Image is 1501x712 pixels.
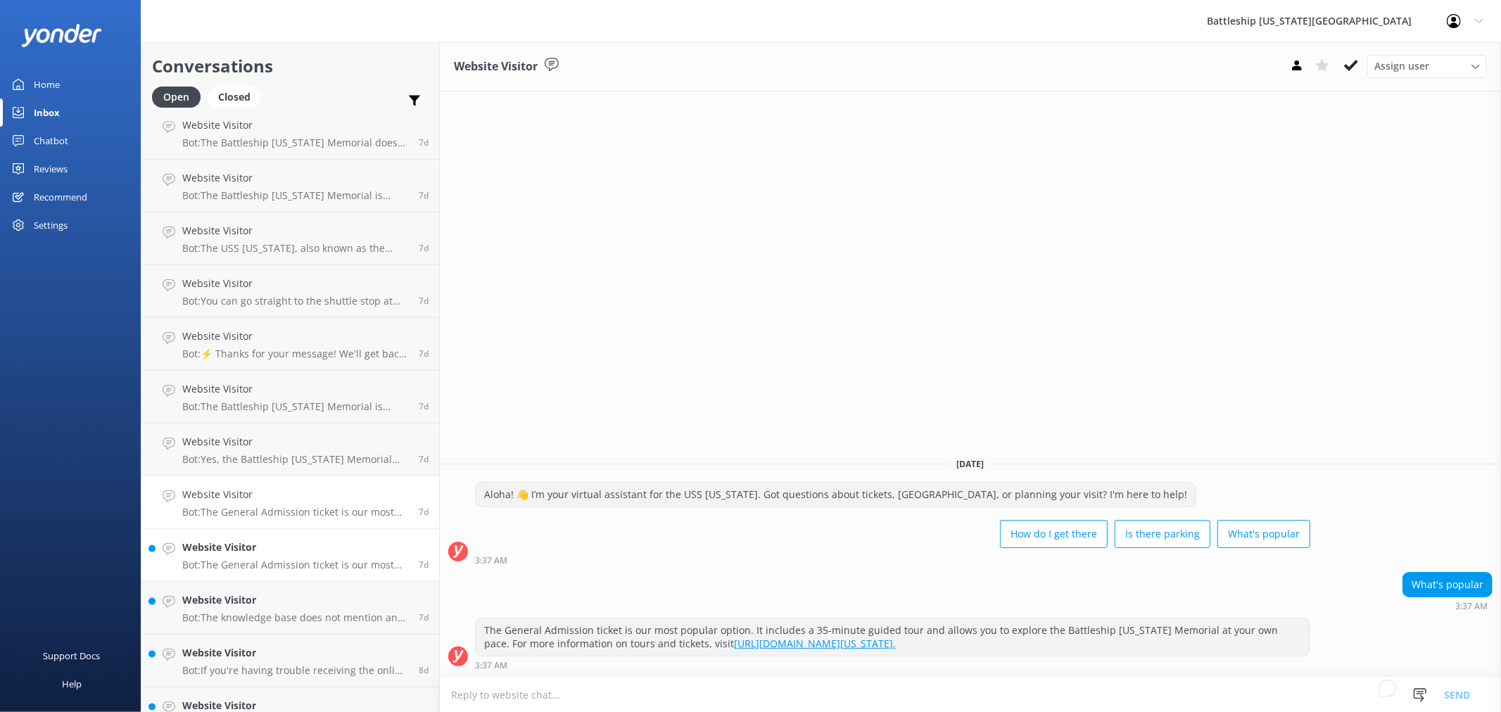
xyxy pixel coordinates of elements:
[475,555,1310,565] div: Sep 09 2025 03:37am (UTC -10:00) Pacific/Honolulu
[949,458,993,470] span: [DATE]
[1455,602,1488,611] strong: 3:37 AM
[141,424,439,476] a: Website VisitorBot:Yes, the Battleship [US_STATE] Memorial offers private events, which can inclu...
[44,642,101,670] div: Support Docs
[182,400,408,413] p: Bot: The Battleship [US_STATE] Memorial is located on an active U.S. Navy base and can be accesse...
[182,223,408,239] h4: Website Visitor
[1000,520,1108,548] button: How do I get there
[21,24,102,47] img: yonder-white-logo.png
[34,155,68,183] div: Reviews
[141,371,439,424] a: Website VisitorBot:The Battleship [US_STATE] Memorial is located on an active U.S. Navy base and ...
[182,487,408,502] h4: Website Visitor
[182,381,408,397] h4: Website Visitor
[141,529,439,582] a: Website VisitorBot:The General Admission ticket is our most popular option. It includes a 35-minu...
[182,295,408,307] p: Bot: You can go straight to the shuttle stop at the [GEOGRAPHIC_DATA]. Printed tickets are not re...
[141,212,439,265] a: Website VisitorBot:The USS [US_STATE], also known as the [PERSON_NAME], served in several wars: -...
[34,127,68,155] div: Chatbot
[454,58,538,76] h3: Website Visitor
[152,87,201,108] div: Open
[419,295,429,307] span: Sep 09 2025 08:35am (UTC -10:00) Pacific/Honolulu
[34,98,60,127] div: Inbox
[182,242,408,255] p: Bot: The USS [US_STATE], also known as the [PERSON_NAME], served in several wars: - **World War I...
[1115,520,1210,548] button: Is there parking
[1402,601,1493,611] div: Sep 09 2025 03:37am (UTC -10:00) Pacific/Honolulu
[182,136,408,149] p: Bot: The Battleship [US_STATE] Memorial does not offer promo codes or discounts for online purcha...
[182,506,408,519] p: Bot: The General Admission ticket is our most popular option. It includes a 35-minute guided tour...
[182,559,408,571] p: Bot: The General Admission ticket is our most popular option. It includes a 35-minute guided tour...
[141,582,439,635] a: Website VisitorBot:The knowledge base does not mention any discounts for AAA or AARP members at t...
[208,87,261,108] div: Closed
[182,540,408,555] h4: Website Visitor
[182,453,408,466] p: Bot: Yes, the Battleship [US_STATE] Memorial offers private events, which can include tours. For ...
[182,645,408,661] h4: Website Visitor
[419,611,429,623] span: Sep 08 2025 05:52pm (UTC -10:00) Pacific/Honolulu
[34,183,87,211] div: Recommend
[476,618,1310,656] div: The General Admission ticket is our most popular option. It includes a 35-minute guided tour and ...
[182,276,408,291] h4: Website Visitor
[182,434,408,450] h4: Website Visitor
[419,348,429,360] span: Sep 09 2025 07:52am (UTC -10:00) Pacific/Honolulu
[419,559,429,571] span: Sep 09 2025 03:35am (UTC -10:00) Pacific/Honolulu
[182,592,408,608] h4: Website Visitor
[34,70,60,98] div: Home
[475,660,1310,670] div: Sep 09 2025 03:37am (UTC -10:00) Pacific/Honolulu
[475,557,507,565] strong: 3:37 AM
[419,506,429,518] span: Sep 09 2025 03:37am (UTC -10:00) Pacific/Honolulu
[475,661,507,670] strong: 3:37 AM
[419,453,429,465] span: Sep 09 2025 04:23am (UTC -10:00) Pacific/Honolulu
[141,265,439,318] a: Website VisitorBot:You can go straight to the shuttle stop at the [GEOGRAPHIC_DATA]. Printed tick...
[141,160,439,212] a: Website VisitorBot:The Battleship [US_STATE] Memorial is located on an active U.S. Navy base and ...
[182,189,408,202] p: Bot: The Battleship [US_STATE] Memorial is located on an active U.S. Navy base and can be accesse...
[182,664,408,677] p: Bot: If you're having trouble receiving the online discount ticket price, please contact the Batt...
[182,170,408,186] h4: Website Visitor
[440,678,1501,712] textarea: To enrich screen reader interactions, please activate Accessibility in Grammarly extension settings
[419,664,429,676] span: Sep 08 2025 07:07am (UTC -10:00) Pacific/Honolulu
[182,611,408,624] p: Bot: The knowledge base does not mention any discounts for AAA or AARP members at the [GEOGRAPHIC...
[182,348,408,360] p: Bot: ⚡ Thanks for your message! We'll get back to you as soon as we can. In the meantime, feel fr...
[419,189,429,201] span: Sep 09 2025 10:20am (UTC -10:00) Pacific/Honolulu
[141,476,439,529] a: Website VisitorBot:The General Admission ticket is our most popular option. It includes a 35-minu...
[1374,58,1429,74] span: Assign user
[34,211,68,239] div: Settings
[152,89,208,104] a: Open
[62,670,82,698] div: Help
[1403,573,1492,597] div: What's popular
[476,483,1196,507] div: Aloha! 👋 I’m your virtual assistant for the USS [US_STATE]. Got questions about tickets, [GEOGRAP...
[182,117,408,133] h4: Website Visitor
[419,136,429,148] span: Sep 09 2025 12:04pm (UTC -10:00) Pacific/Honolulu
[141,635,439,687] a: Website VisitorBot:If you're having trouble receiving the online discount ticket price, please co...
[1367,55,1487,77] div: Assign User
[152,53,429,80] h2: Conversations
[734,637,896,650] a: [URL][DOMAIN_NAME][US_STATE].
[141,318,439,371] a: Website VisitorBot:⚡ Thanks for your message! We'll get back to you as soon as we can. In the mea...
[419,400,429,412] span: Sep 09 2025 04:38am (UTC -10:00) Pacific/Honolulu
[419,242,429,254] span: Sep 09 2025 10:20am (UTC -10:00) Pacific/Honolulu
[1217,520,1310,548] button: What's popular
[208,89,268,104] a: Closed
[141,107,439,160] a: Website VisitorBot:The Battleship [US_STATE] Memorial does not offer promo codes or discounts for...
[182,329,408,344] h4: Website Visitor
